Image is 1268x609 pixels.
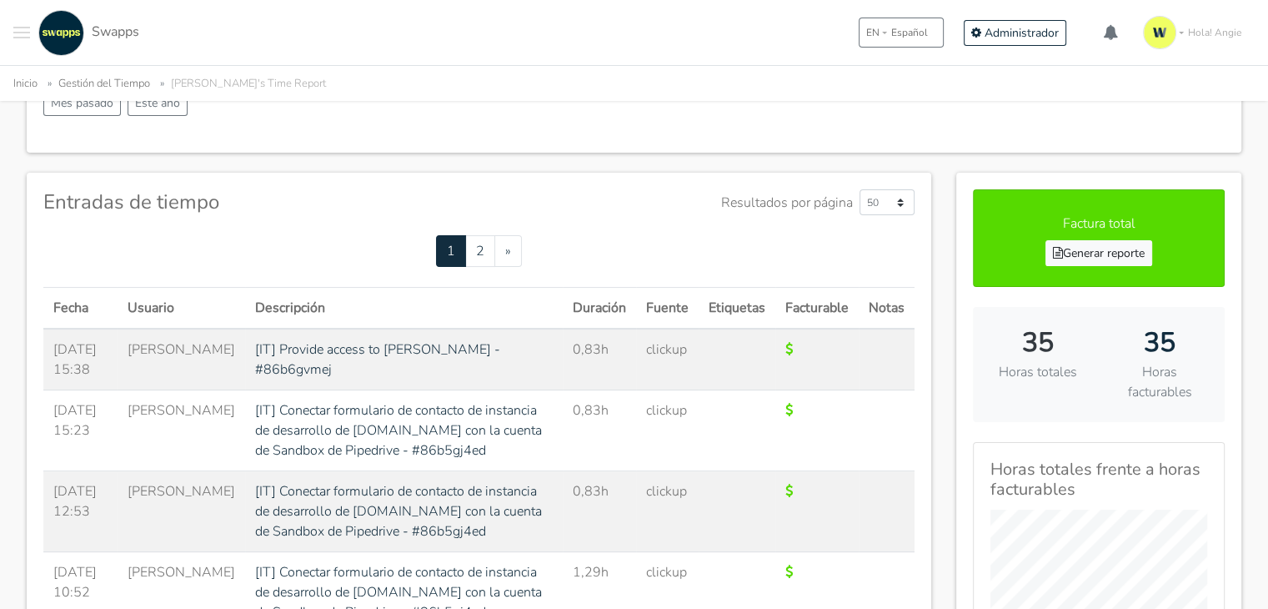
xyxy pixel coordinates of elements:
[58,76,150,91] a: Gestión del Tiempo
[636,390,699,471] td: clickup
[563,471,636,552] td: 0,83h
[245,288,564,330] th: Descripción
[43,329,118,390] td: [DATE] 15:38
[494,235,522,267] a: Next
[1045,240,1152,266] a: Generar reporte
[563,329,636,390] td: 0,83h
[775,288,859,330] th: Facturable
[153,74,326,93] li: [PERSON_NAME]'s Time Report
[43,288,118,330] th: Fecha
[1136,9,1255,56] a: Hola! Angie
[13,76,38,91] a: Inicio
[1188,25,1241,40] span: Hola! Angie
[43,471,118,552] td: [DATE] 12:53
[13,10,30,56] button: Toggle navigation menu
[990,460,1207,500] h5: Horas totales frente a horas facturables
[43,90,121,116] button: Mes pasado
[964,20,1066,46] a: Administrador
[43,390,118,471] td: [DATE] 15:23
[118,288,245,330] th: Usuario
[1111,362,1208,402] p: Horas facturables
[859,288,915,330] th: Notas
[118,329,245,390] td: [PERSON_NAME]
[43,190,219,214] h4: Entradas de tiempo
[255,401,542,460] a: [IT] Conectar formulario de contacto de instancia de desarrollo de [DOMAIN_NAME] con la cuenta de...
[38,10,84,56] img: swapps-linkedin-v2.jpg
[255,340,500,379] a: [IT] Provide access to [PERSON_NAME] - #86b6gvmej
[92,23,139,41] span: Swapps
[563,288,636,330] th: Duración
[255,482,542,541] a: [IT] Conectar formulario de contacto de instancia de desarrollo de [DOMAIN_NAME] con la cuenta de...
[465,235,495,267] a: 2
[1143,16,1176,49] img: isotipo-3-3e143c57.png
[636,288,699,330] th: Fuente
[990,362,1086,382] p: Horas totales
[699,288,775,330] th: Etiquetas
[1111,327,1208,359] h2: 35
[636,329,699,390] td: clickup
[721,193,853,213] label: Resultados por página
[34,10,139,56] a: Swapps
[43,235,915,267] nav: Page navigation
[990,214,1207,234] p: Factura total
[985,25,1059,41] span: Administrador
[891,25,928,40] span: Español
[118,471,245,552] td: [PERSON_NAME]
[436,235,466,267] a: 1
[990,327,1086,359] h2: 35
[505,242,511,260] span: »
[128,90,188,116] button: Este año
[118,390,245,471] td: [PERSON_NAME]
[563,390,636,471] td: 0,83h
[636,471,699,552] td: clickup
[859,18,944,48] button: ENEspañol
